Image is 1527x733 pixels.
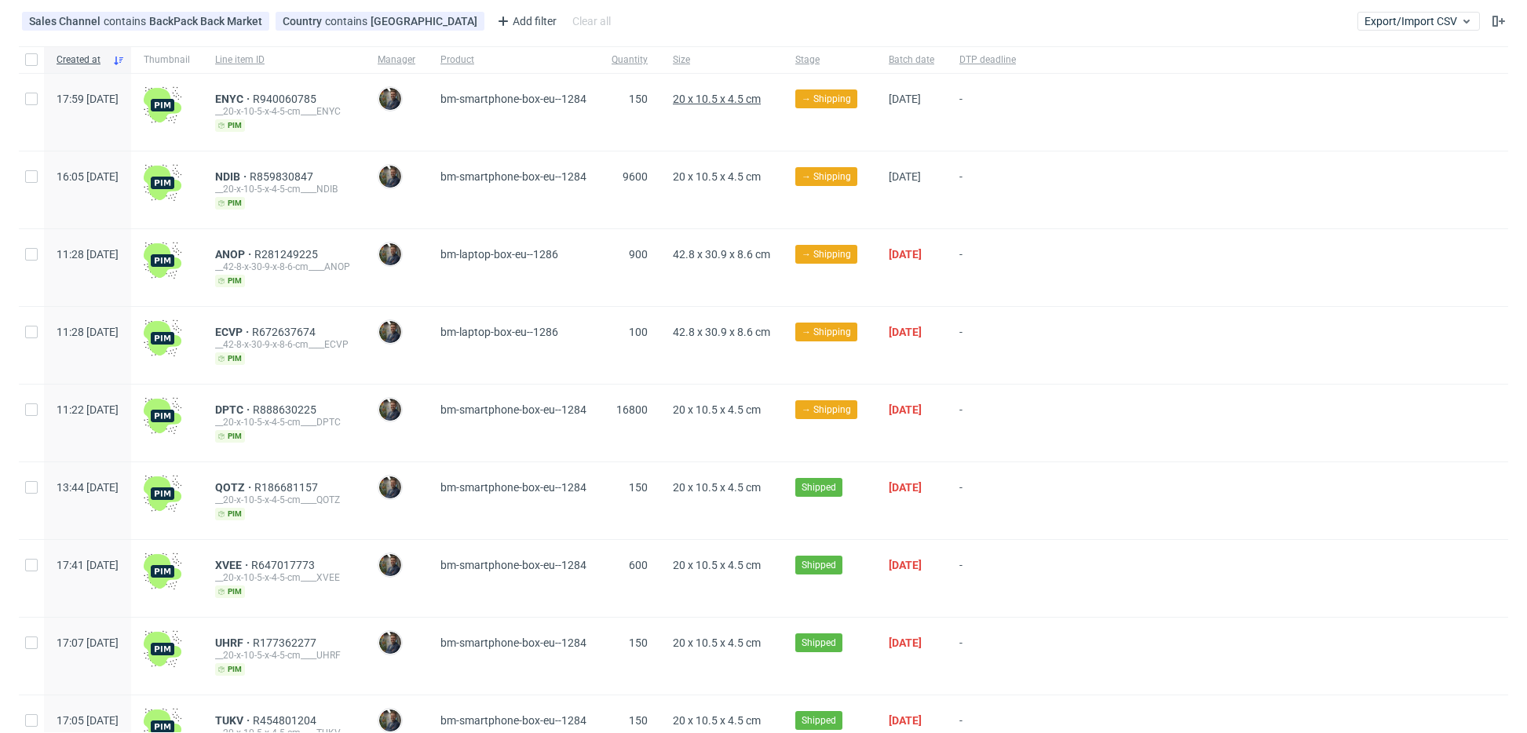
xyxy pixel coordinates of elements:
[440,714,586,727] span: bm-smartphone-box-eu--1284
[215,403,253,416] span: DPTC
[569,10,614,32] div: Clear all
[802,403,851,417] span: → Shipping
[673,636,761,649] span: 20 x 10.5 x 4.5 cm
[253,93,320,105] a: R940060785
[325,15,371,27] span: contains
[1357,12,1480,31] button: Export/Import CSV
[889,53,934,67] span: Batch date
[215,170,250,183] a: NDIB
[379,88,401,110] img: Maciej Sobola
[959,481,1016,520] span: -
[612,53,648,67] span: Quantity
[802,247,851,261] span: → Shipping
[215,53,353,67] span: Line item ID
[215,326,252,338] a: ECVP
[29,15,104,27] span: Sales Channel
[379,166,401,188] img: Maciej Sobola
[378,53,415,67] span: Manager
[629,714,648,727] span: 150
[57,170,119,183] span: 16:05 [DATE]
[959,326,1016,365] span: -
[144,242,181,279] img: wHgJFi1I6lmhQAAAABJRU5ErkJggg==
[623,170,648,183] span: 9600
[440,248,558,261] span: bm-laptop-box-eu--1286
[889,481,922,494] span: [DATE]
[215,183,353,195] div: __20-x-10-5-x-4-5-cm____NDIB
[252,326,319,338] a: R672637674
[959,53,1016,67] span: DTP deadline
[253,636,320,649] a: R177362277
[144,630,181,668] img: wHgJFi1I6lmhQAAAABJRU5ErkJggg==
[144,319,181,357] img: wHgJFi1I6lmhQAAAABJRU5ErkJggg==
[57,636,119,649] span: 17:07 [DATE]
[215,197,245,210] span: pim
[440,93,586,105] span: bm-smartphone-box-eu--1284
[889,326,922,338] span: [DATE]
[57,326,119,338] span: 11:28 [DATE]
[215,649,353,662] div: __20-x-10-5-x-4-5-cm____UHRF
[802,170,851,184] span: → Shipping
[959,93,1016,132] span: -
[57,248,119,261] span: 11:28 [DATE]
[215,559,251,571] a: XVEE
[379,709,401,731] img: Maciej Sobola
[629,481,648,494] span: 150
[215,275,245,287] span: pim
[802,325,851,339] span: → Shipping
[959,636,1016,676] span: -
[379,554,401,576] img: Maciej Sobola
[889,714,922,727] span: [DATE]
[673,248,770,261] span: 42.8 x 30.9 x 8.6 cm
[802,92,851,106] span: → Shipping
[251,559,318,571] span: R647017773
[889,636,922,649] span: [DATE]
[959,170,1016,210] span: -
[795,53,864,67] span: Stage
[144,53,190,67] span: Thumbnail
[104,15,149,27] span: contains
[215,248,254,261] span: ANOP
[673,714,761,727] span: 20 x 10.5 x 4.5 cm
[629,326,648,338] span: 100
[802,558,836,572] span: Shipped
[629,636,648,649] span: 150
[629,93,648,105] span: 150
[889,93,921,105] span: [DATE]
[379,476,401,498] img: Maciej Sobola
[254,248,321,261] a: R281249225
[250,170,316,183] a: R859830847
[673,326,770,338] span: 42.8 x 30.9 x 8.6 cm
[673,481,761,494] span: 20 x 10.5 x 4.5 cm
[491,9,560,34] div: Add filter
[215,714,253,727] a: TUKV
[440,53,586,67] span: Product
[57,403,119,416] span: 11:22 [DATE]
[1364,15,1473,27] span: Export/Import CSV
[889,403,922,416] span: [DATE]
[215,494,353,506] div: __20-x-10-5-x-4-5-cm____QOTZ
[802,636,836,650] span: Shipped
[215,571,353,584] div: __20-x-10-5-x-4-5-cm____XVEE
[215,261,353,273] div: __42-8-x-30-9-x-8-6-cm____ANOP
[371,15,477,27] div: [GEOGRAPHIC_DATA]
[440,481,586,494] span: bm-smartphone-box-eu--1284
[254,481,321,494] a: R186681157
[379,632,401,654] img: Maciej Sobola
[673,93,761,105] span: 20 x 10.5 x 4.5 cm
[215,338,353,351] div: __42-8-x-30-9-x-8-6-cm____ECVP
[215,636,253,649] a: UHRF
[215,508,245,520] span: pim
[215,430,245,443] span: pim
[215,481,254,494] a: QOTZ
[673,403,761,416] span: 20 x 10.5 x 4.5 cm
[379,321,401,343] img: Maciej Sobola
[802,713,836,728] span: Shipped
[802,480,836,494] span: Shipped
[57,93,119,105] span: 17:59 [DATE]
